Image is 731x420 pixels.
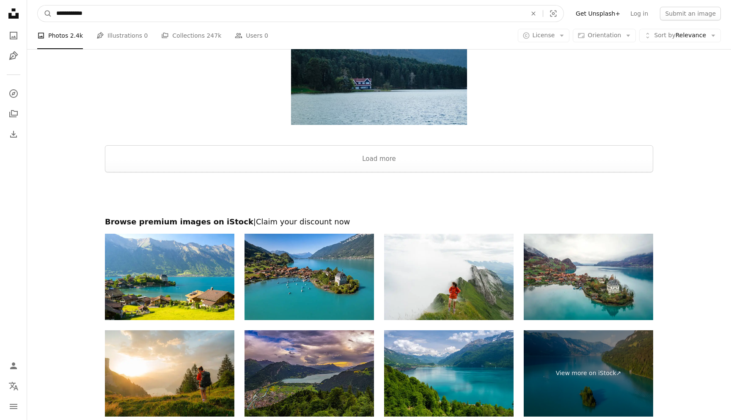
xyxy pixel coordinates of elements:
[96,22,148,49] a: Illustrations 0
[37,5,564,22] form: Find visuals sitewide
[253,217,350,226] span: | Claim your discount now
[660,7,721,20] button: Submit an image
[5,85,22,102] a: Explore
[5,398,22,415] button: Menu
[524,330,653,417] a: View more on iStock↗
[105,217,653,227] h2: Browse premium images on iStock
[543,6,563,22] button: Visual search
[5,126,22,143] a: Download History
[105,330,234,417] img: Woman in red coat hiking in Swiss Alps in summer
[654,32,675,39] span: Sort by
[105,145,653,172] button: Load more
[291,62,467,69] a: a house on the shore of a lake
[144,31,148,40] span: 0
[5,378,22,395] button: Language
[384,330,514,417] img: amazing view on alpine lake Brienz in Switzerland
[245,234,374,320] img: Aerial view of picturesque fishing village Iseltwald on Lake Brienz, Switzerland.
[518,29,570,42] button: License
[533,32,555,39] span: License
[5,47,22,64] a: Illustrations
[38,6,52,22] button: Search Unsplash
[639,29,721,42] button: Sort byRelevance
[654,31,706,40] span: Relevance
[264,31,268,40] span: 0
[5,27,22,44] a: Photos
[245,330,374,417] img: Sunset view from Harder Kulm overlooking Interlaken and Thunersee in Switzerland
[588,32,621,39] span: Orientation
[105,234,234,320] img: view on Iseltwald on Brienzersee lake with Alps in Switzerland
[5,105,22,122] a: Collections
[384,234,514,320] img: Woman in red coat hiking on mountain ridge in Swiss Alps
[625,7,653,20] a: Log in
[206,31,221,40] span: 247k
[161,22,221,49] a: Collections 247k
[573,29,636,42] button: Orientation
[5,5,22,24] a: Home — Unsplash
[5,357,22,374] a: Log in / Sign up
[571,7,625,20] a: Get Unsplash+
[235,22,268,49] a: Users 0
[291,7,467,125] img: a house on the shore of a lake
[524,234,653,320] img: Aerial view, Iseltwald village with idyllic nature scenery of lake Brienz with turquoise waters. ...
[524,6,543,22] button: Clear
